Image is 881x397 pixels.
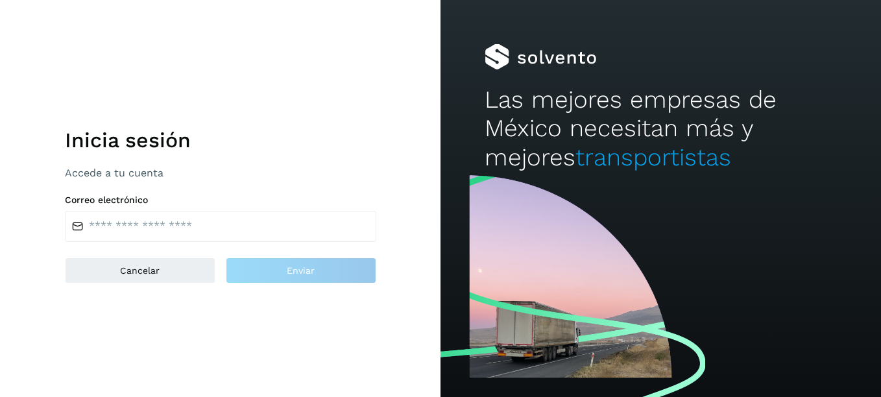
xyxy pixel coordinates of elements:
button: Cancelar [65,258,215,283]
button: Enviar [226,258,376,283]
span: Enviar [287,266,315,275]
span: transportistas [575,143,731,171]
label: Correo electrónico [65,195,376,206]
p: Accede a tu cuenta [65,167,376,179]
span: Cancelar [120,266,160,275]
h1: Inicia sesión [65,128,376,152]
h2: Las mejores empresas de México necesitan más y mejores [485,86,837,172]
